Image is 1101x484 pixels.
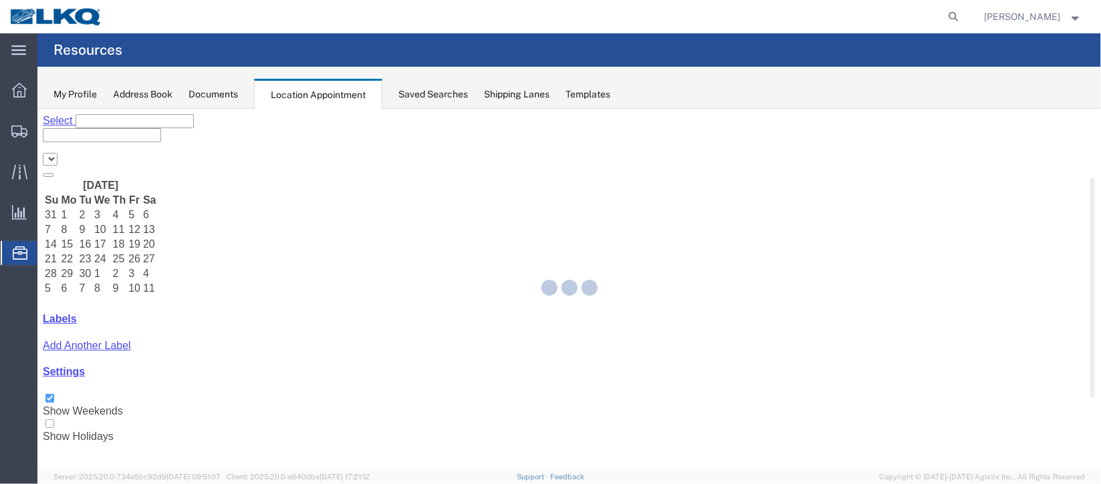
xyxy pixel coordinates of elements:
td: 15 [23,129,39,142]
td: 2 [75,158,90,172]
span: [DATE] 17:21:12 [320,473,370,481]
th: [DATE] [23,70,104,83]
td: 19 [90,129,104,142]
div: Documents [189,87,238,101]
td: 8 [56,173,74,186]
div: My Profile [53,87,97,101]
td: 18 [75,129,90,142]
td: 8 [23,114,39,128]
div: Templates [566,87,610,101]
a: Settings [5,257,47,268]
td: 2 [41,99,55,113]
a: Add Another Label [5,231,94,242]
td: 21 [7,144,21,157]
td: 13 [105,114,120,128]
td: 10 [90,173,104,186]
td: 11 [75,114,90,128]
a: Labels [5,204,39,216]
td: 5 [90,99,104,113]
td: 29 [23,158,39,172]
span: Christopher Sanchez [985,9,1061,24]
td: 23 [41,144,55,157]
td: 22 [23,144,39,157]
td: 1 [23,99,39,113]
td: 4 [105,158,120,172]
button: [PERSON_NAME] [984,9,1083,25]
td: 12 [90,114,104,128]
td: 20 [105,129,120,142]
div: Shipping Lanes [484,87,549,101]
td: 11 [105,173,120,186]
td: 4 [75,99,90,113]
td: 30 [41,158,55,172]
img: logo [9,7,103,27]
td: 6 [105,99,120,113]
td: 16 [41,129,55,142]
th: Sa [105,85,120,98]
td: 3 [56,99,74,113]
input: Show Holidays [8,310,17,319]
td: 10 [56,114,74,128]
td: 26 [90,144,104,157]
td: 24 [56,144,74,157]
th: Fr [90,85,104,98]
span: Client: 2025.20.0-e640dba [227,473,370,481]
td: 14 [7,129,21,142]
span: Select [5,6,35,17]
div: Address Book [113,87,172,101]
span: Server: 2025.20.0-734e5bc92d9 [53,473,221,481]
th: Th [75,85,90,98]
td: 17 [56,129,74,142]
td: 28 [7,158,21,172]
th: We [56,85,74,98]
td: 25 [75,144,90,157]
th: Su [7,85,21,98]
div: Location Appointment [254,79,382,109]
span: Copyright © [DATE]-[DATE] Agistix Inc., All Rights Reserved [879,471,1085,483]
a: Select [5,6,38,17]
td: 7 [7,114,21,128]
td: 9 [75,173,90,186]
a: Support [517,473,550,481]
th: Tu [41,85,55,98]
div: Saved Searches [398,87,468,101]
label: Show Weekends [5,284,86,308]
td: 6 [23,173,39,186]
th: Mo [23,85,39,98]
label: Show Holidays [5,310,76,333]
h4: Resources [53,33,122,67]
td: 27 [105,144,120,157]
td: 7 [41,173,55,186]
a: Feedback [550,473,584,481]
td: 5 [7,173,21,186]
td: 31 [7,99,21,113]
td: 9 [41,114,55,128]
span: [DATE] 09:51:07 [166,473,221,481]
input: Show Weekends [8,285,17,294]
td: 3 [90,158,104,172]
td: 1 [56,158,74,172]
